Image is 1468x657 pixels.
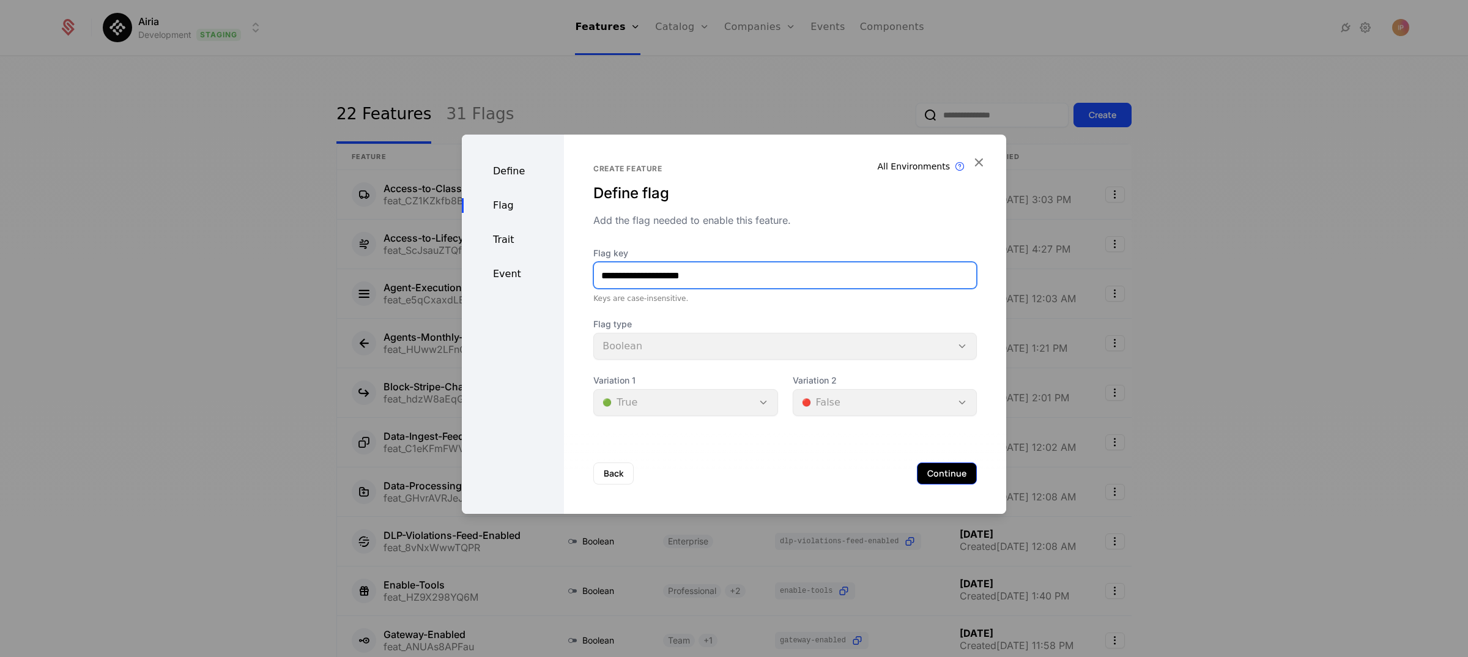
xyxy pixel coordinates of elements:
div: Flag [462,198,564,213]
span: Flag type [593,318,977,330]
div: All Environments [878,160,951,173]
button: Continue [917,462,977,484]
span: Variation 2 [793,374,977,387]
div: Define [462,164,564,179]
button: Back [593,462,634,484]
div: Define flag [593,184,977,203]
div: Trait [462,232,564,247]
label: Flag key [593,247,977,259]
div: Add the flag needed to enable this feature. [593,213,977,228]
div: Event [462,267,564,281]
div: Keys are case-insensitive. [593,294,977,303]
span: Variation 1 [593,374,777,387]
div: Create feature [593,164,977,174]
